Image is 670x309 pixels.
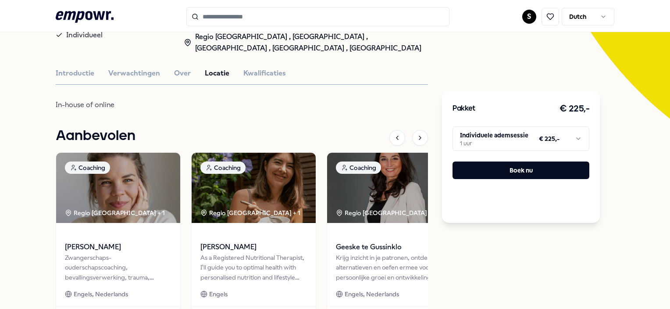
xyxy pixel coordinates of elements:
[65,241,171,253] span: [PERSON_NAME]
[560,102,590,116] h3: € 225,-
[200,208,300,218] div: Regio [GEOGRAPHIC_DATA] + 1
[108,68,160,79] button: Verwachtingen
[336,241,442,253] span: Geeske te Gussinklo
[56,125,135,147] h1: Aanbevolen
[453,103,475,115] h3: Pakket
[200,253,307,282] div: As a Registered Nutritional Therapist, I'll guide you to optimal health with personalised nutriti...
[56,99,341,111] p: In-house of online
[209,289,228,299] span: Engels
[336,208,437,218] div: Regio [GEOGRAPHIC_DATA] + 6
[184,31,428,54] div: Regio [GEOGRAPHIC_DATA] , [GEOGRAPHIC_DATA] , [GEOGRAPHIC_DATA] , [GEOGRAPHIC_DATA] , [GEOGRAPHIC...
[56,68,94,79] button: Introductie
[200,241,307,253] span: [PERSON_NAME]
[453,162,589,179] button: Boek nu
[66,29,103,41] span: Individueel
[243,68,286,79] button: Kwalificaties
[186,7,449,26] input: Search for products, categories or subcategories
[65,253,171,282] div: Zwangerschaps- ouderschapscoaching, bevallingsverwerking, trauma, (prik)angst & stresscoaching.
[336,253,442,282] div: Krijg inzicht in je patronen, ontdek alternatieven en oefen ermee voor persoonlijke groei en ontw...
[205,68,229,79] button: Locatie
[56,153,180,223] img: package image
[65,162,110,174] div: Coaching
[345,289,399,299] span: Engels, Nederlands
[336,162,381,174] div: Coaching
[327,153,451,223] img: package image
[200,162,246,174] div: Coaching
[522,10,536,24] button: S
[65,208,165,218] div: Regio [GEOGRAPHIC_DATA] + 1
[174,68,191,79] button: Over
[192,153,316,223] img: package image
[74,289,128,299] span: Engels, Nederlands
